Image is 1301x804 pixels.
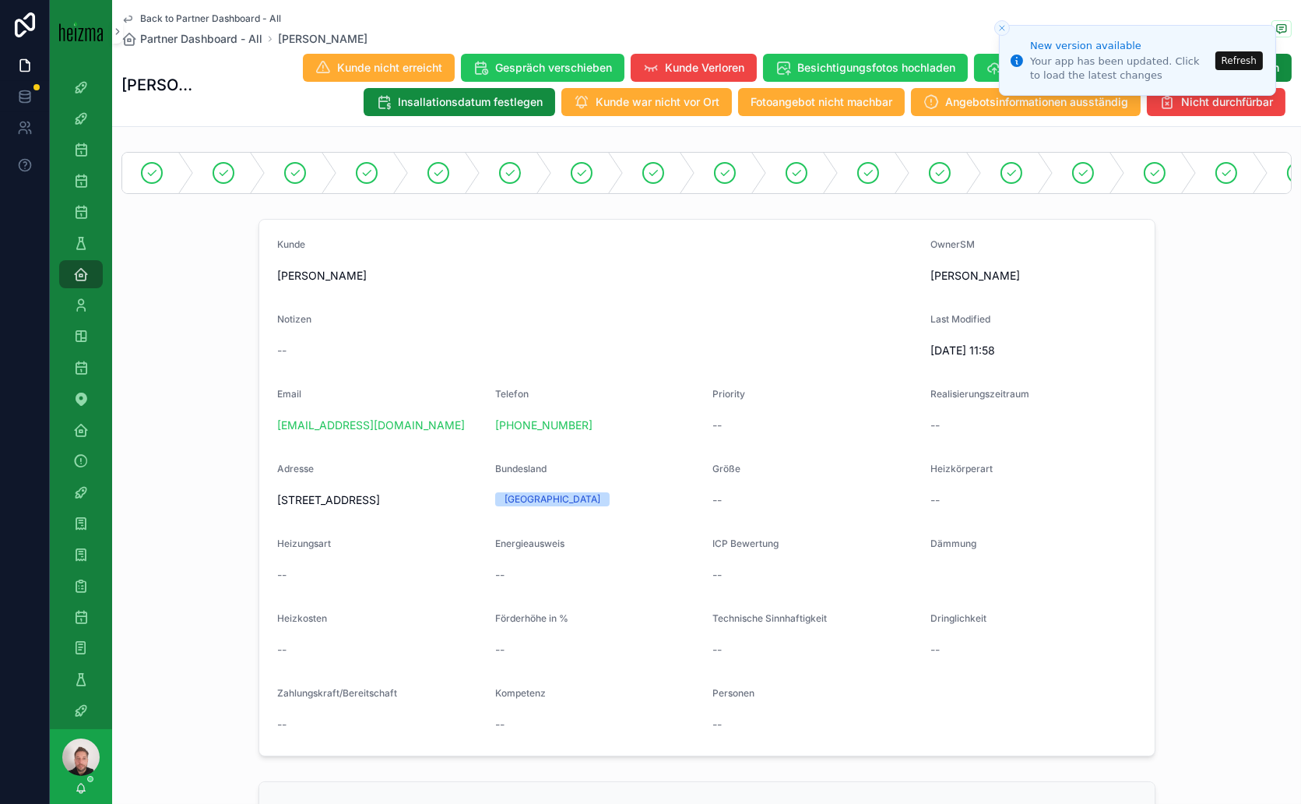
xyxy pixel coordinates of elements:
[495,463,547,474] span: Bundesland
[930,492,940,508] span: --
[278,31,367,47] a: [PERSON_NAME]
[495,687,546,699] span: Kompetenz
[121,12,281,25] a: Back to Partner Dashboard - All
[930,268,1020,284] span: [PERSON_NAME]
[596,94,719,110] span: Kunde war nicht vor Ort
[278,313,312,325] span: Notizen
[278,567,287,583] span: --
[495,418,592,433] a: [PHONE_NUMBER]
[930,642,940,658] span: --
[278,687,398,699] span: Zahlungskraft/Bereitschaft
[495,60,612,76] span: Gespräch verschieben
[911,88,1141,116] button: Angebotsinformationen ausständig
[930,612,986,624] span: Dringlichkeit
[1030,38,1211,54] div: New version available
[930,388,1029,400] span: Realisierungszeitraum
[278,268,919,284] span: [PERSON_NAME]
[713,717,723,732] span: --
[278,538,332,549] span: Heizungsart
[337,60,442,76] span: Kunde nicht erreicht
[713,388,746,400] span: Priority
[495,567,505,583] span: --
[930,463,993,474] span: Heizkörperart
[561,88,732,116] button: Kunde war nicht vor Ort
[930,343,1136,358] span: [DATE] 11:58
[713,642,723,658] span: --
[278,717,287,732] span: --
[930,238,975,250] span: OwnerSM
[631,54,757,82] button: Kunde Verloren
[303,54,455,82] button: Kunde nicht erreicht
[713,418,723,433] span: --
[121,74,194,96] h1: [PERSON_NAME]
[278,463,315,474] span: Adresse
[1181,94,1273,110] span: Nicht durchfürbar
[140,12,281,25] span: Back to Partner Dashboard - All
[713,687,755,699] span: Personen
[495,538,564,549] span: Energieausweis
[495,717,505,732] span: --
[1030,55,1211,83] div: Your app has been updated. Click to load the latest changes
[797,60,955,76] span: Besichtigungsfotos hochladen
[59,21,103,41] img: App logo
[278,238,306,250] span: Kunde
[461,54,624,82] button: Gespräch verschieben
[994,20,1010,36] button: Close toast
[495,388,529,400] span: Telefon
[974,54,1122,82] button: Angebot hochladen
[713,492,723,508] span: --
[751,94,892,110] span: Fotoangebot nicht machbar
[930,538,976,549] span: Dämmung
[1147,88,1285,116] button: Nicht durchfürbar
[505,492,600,506] div: [GEOGRAPHIC_DATA]
[495,612,568,624] span: Förderhöhe in %
[945,94,1128,110] span: Angebotsinformationen ausständig
[713,463,741,474] span: Größe
[930,313,990,325] span: Last Modified
[398,94,543,110] span: Insallationsdatum festlegen
[713,538,779,549] span: ICP Bewertung
[278,343,287,358] span: --
[278,612,328,624] span: Heizkosten
[1215,51,1263,70] button: Refresh
[495,642,505,658] span: --
[278,418,466,433] a: [EMAIL_ADDRESS][DOMAIN_NAME]
[140,31,262,47] span: Partner Dashboard - All
[278,388,302,400] span: Email
[121,31,262,47] a: Partner Dashboard - All
[713,612,828,624] span: Technische Sinnhaftigkeit
[763,54,968,82] button: Besichtigungsfotos hochladen
[665,60,744,76] span: Kunde Verloren
[364,88,555,116] button: Insallationsdatum festlegen
[713,567,723,583] span: --
[278,642,287,658] span: --
[738,88,905,116] button: Fotoangebot nicht machbar
[278,492,483,508] span: [STREET_ADDRESS]
[50,62,112,729] div: scrollable content
[930,418,940,433] span: --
